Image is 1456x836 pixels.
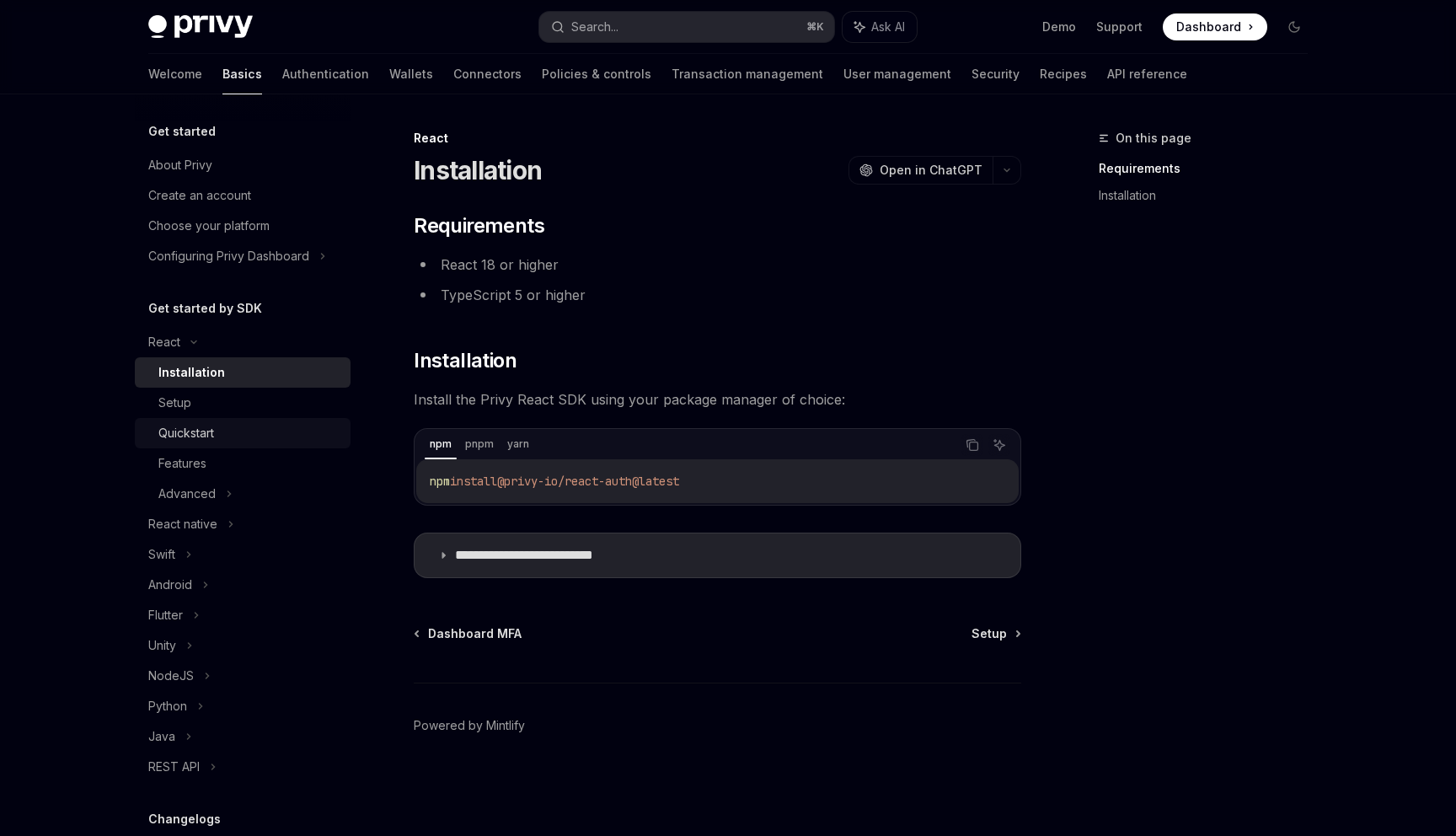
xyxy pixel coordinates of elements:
div: Setup [158,393,191,413]
li: TypeScript 5 or higher [414,283,1021,307]
div: React [148,332,180,352]
div: Configuring Privy Dashboard [148,246,309,266]
div: About Privy [148,155,212,175]
span: install [450,474,497,489]
span: Dashboard MFA [428,625,522,642]
a: Demo [1042,19,1076,35]
a: Requirements [1099,155,1321,182]
button: Toggle dark mode [1281,13,1308,40]
div: Choose your platform [148,216,270,236]
div: Features [158,453,206,474]
a: Welcome [148,54,202,94]
div: Create an account [148,185,251,206]
a: Connectors [453,54,522,94]
div: Advanced [158,484,216,504]
a: Choose your platform [135,211,351,241]
a: Dashboard MFA [415,625,522,642]
a: Dashboard [1163,13,1267,40]
a: Powered by Mintlify [414,717,525,734]
a: Setup [135,388,351,418]
div: Android [148,575,192,595]
div: React native [148,514,217,534]
a: Security [972,54,1020,94]
a: Basics [222,54,262,94]
span: Dashboard [1176,19,1241,35]
h5: Get started by SDK [148,298,262,319]
h5: Get started [148,121,216,142]
button: Copy the contents from the code block [961,434,983,456]
div: npm [425,434,457,454]
div: Flutter [148,605,183,625]
li: React 18 or higher [414,253,1021,276]
span: Requirements [414,212,544,239]
a: Recipes [1040,54,1087,94]
a: Installation [135,357,351,388]
span: Setup [972,625,1007,642]
span: Installation [414,347,517,374]
h1: Installation [414,155,542,185]
div: pnpm [460,434,499,454]
a: API reference [1107,54,1187,94]
a: Installation [1099,182,1321,209]
div: Installation [158,362,225,383]
a: Support [1096,19,1143,35]
a: Quickstart [135,418,351,448]
h5: Changelogs [148,809,221,829]
div: Unity [148,635,176,656]
a: Setup [972,625,1020,642]
div: REST API [148,757,200,777]
div: Search... [571,17,618,37]
img: dark logo [148,15,253,39]
div: Swift [148,544,175,565]
div: Quickstart [158,423,214,443]
span: Ask AI [871,19,905,35]
a: User management [843,54,951,94]
a: Transaction management [672,54,823,94]
div: React [414,130,1021,147]
button: Ask AI [843,12,917,42]
span: Install the Privy React SDK using your package manager of choice: [414,388,1021,411]
div: Java [148,726,175,747]
a: Create an account [135,180,351,211]
span: npm [430,474,450,489]
a: Features [135,448,351,479]
a: About Privy [135,150,351,180]
button: Open in ChatGPT [848,156,993,185]
a: Authentication [282,54,369,94]
div: yarn [502,434,534,454]
button: Ask AI [988,434,1010,456]
a: Policies & controls [542,54,651,94]
div: NodeJS [148,666,194,686]
span: @privy-io/react-auth@latest [497,474,679,489]
div: Python [148,696,187,716]
button: Search...⌘K [539,12,834,42]
a: Wallets [389,54,433,94]
span: ⌘ K [806,20,824,34]
span: Open in ChatGPT [880,162,982,179]
span: On this page [1116,128,1191,148]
